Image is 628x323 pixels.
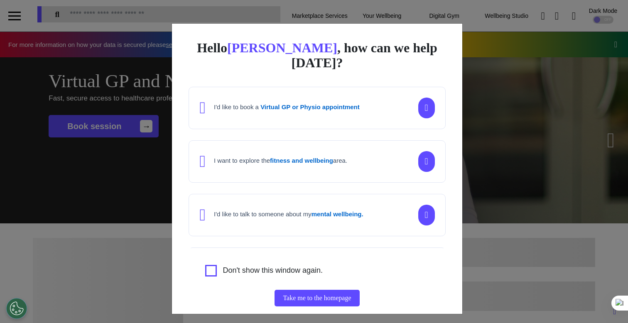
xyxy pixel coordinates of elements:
[6,298,27,319] button: Open Preferences
[189,40,445,70] div: Hello , how can we help [DATE]?
[227,40,337,55] span: [PERSON_NAME]
[205,265,217,277] input: Agree to privacy policy
[260,103,360,110] strong: Virtual GP or Physio appointment
[214,210,363,218] h4: I'd like to talk to someone about my
[275,290,359,306] button: Take me to the homepage
[270,157,333,164] strong: fitness and wellbeing
[312,210,363,218] strong: mental wellbeing.
[214,157,347,164] h4: I want to explore the area.
[223,265,323,277] label: Don't show this window again.
[214,103,360,111] h4: I'd like to book a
